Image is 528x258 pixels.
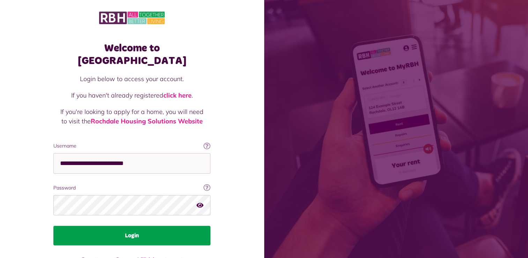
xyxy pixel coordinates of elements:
[53,184,210,192] label: Password
[60,74,203,84] p: Login below to access your account.
[91,117,203,125] a: Rochdale Housing Solutions Website
[99,10,165,25] img: MyRBH
[163,91,192,99] a: click here
[53,142,210,150] label: Username
[53,226,210,245] button: Login
[60,107,203,126] p: If you're looking to apply for a home, you will need to visit the
[53,42,210,67] h1: Welcome to [GEOGRAPHIC_DATA]
[60,91,203,100] p: If you haven't already registered .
